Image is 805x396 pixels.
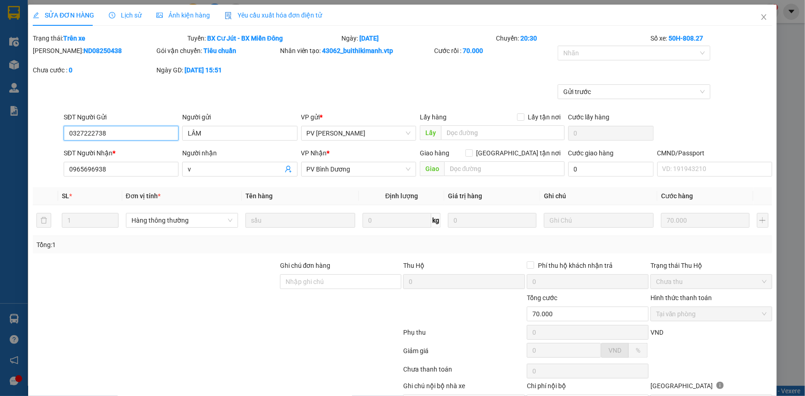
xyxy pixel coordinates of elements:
[156,12,163,18] span: picture
[36,240,311,250] div: Tổng: 1
[444,161,565,176] input: Dọc đường
[385,192,418,200] span: Định lượng
[207,35,283,42] b: BX Cư Jút - BX Miền Đông
[322,47,394,54] b: 43062_buithikimanh.vtp
[360,35,379,42] b: [DATE]
[527,381,649,395] div: Chi phí nội bộ
[403,364,526,380] div: Chưa thanh toán
[156,46,278,56] div: Gói vận chuyển:
[420,161,444,176] span: Giao
[88,41,130,48] span: 08:31:43 [DATE]
[280,262,331,269] label: Ghi chú đơn hàng
[403,262,424,269] span: Thu Hộ
[657,148,772,158] div: CMND/Passport
[9,64,19,77] span: Nơi gửi:
[757,213,769,228] button: plus
[751,5,777,30] button: Close
[33,46,155,56] div: [PERSON_NAME]:
[245,192,273,200] span: Tên hàng
[64,112,179,122] div: SĐT Người Gửi
[608,347,621,354] span: VND
[448,192,482,200] span: Giá trị hàng
[307,162,411,176] span: PV Bình Dương
[661,192,693,200] span: Cước hàng
[156,12,210,19] span: Ảnh kiện hàng
[203,47,236,54] b: Tiêu chuẩn
[280,274,402,289] input: Ghi chú đơn hàng
[225,12,232,19] img: icon
[280,46,433,56] div: Nhân viên tạo:
[285,165,292,173] span: user-add
[463,47,483,54] b: 70.000
[441,125,565,140] input: Dọc đường
[668,35,703,42] b: 50H-808.27
[109,12,115,18] span: clock-circle
[185,66,222,74] b: [DATE] 15:51
[33,65,155,75] div: Chưa cước :
[225,12,322,19] span: Yêu cầu xuất hóa đơn điện tử
[156,65,278,75] div: Ngày GD:
[71,64,85,77] span: Nơi nhận:
[9,21,21,44] img: logo
[650,33,773,43] div: Số xe:
[83,47,122,54] b: ND08250438
[32,33,186,43] div: Trạng thái:
[69,66,72,74] b: 0
[563,85,705,99] span: Gửi trước
[473,148,565,158] span: [GEOGRAPHIC_DATA] tận nơi
[36,213,51,228] button: delete
[431,213,441,228] span: kg
[182,148,297,158] div: Người nhận
[301,112,416,122] div: VP gửi
[341,33,495,43] div: Ngày:
[448,213,537,228] input: 0
[62,192,69,200] span: SL
[109,12,142,19] span: Lịch sử
[544,213,654,228] input: Ghi Chú
[420,149,449,157] span: Giao hàng
[434,46,556,56] div: Cước rồi :
[33,12,39,18] span: edit
[656,275,767,289] span: Chưa thu
[636,347,640,354] span: %
[64,148,179,158] div: SĐT Người Nhận
[495,33,650,43] div: Chuyến:
[716,382,724,389] span: info-circle
[420,113,447,121] span: Lấy hàng
[93,65,128,75] span: PV [PERSON_NAME]
[403,327,526,343] div: Phụ thu
[534,260,616,271] span: Phí thu hộ khách nhận trả
[568,126,654,141] input: Cước lấy hàng
[568,162,654,177] input: Cước giao hàng
[650,294,712,301] label: Hình thức thanh toán
[245,213,355,228] input: VD: Bàn, Ghế
[650,329,663,336] span: VND
[24,15,75,49] strong: CÔNG TY TNHH [GEOGRAPHIC_DATA] 214 QL13 - P.26 - Q.BÌNH THẠNH - TP HCM 1900888606
[656,307,767,321] span: Tại văn phòng
[520,35,537,42] b: 20:30
[568,113,610,121] label: Cước lấy hàng
[540,187,657,205] th: Ghi chú
[182,112,297,122] div: Người gửi
[661,213,750,228] input: 0
[403,381,525,395] div: Ghi chú nội bộ nhà xe
[650,260,772,271] div: Trạng thái Thu Hộ
[93,35,130,41] span: BD08250257
[403,346,526,362] div: Giảm giá
[63,35,85,42] b: Trên xe
[420,125,441,140] span: Lấy
[525,112,565,122] span: Lấy tận nơi
[527,294,557,301] span: Tổng cước
[186,33,341,43] div: Tuyến:
[131,213,233,227] span: Hàng thông thường
[126,192,161,200] span: Đơn vị tính
[307,126,411,140] span: PV Nam Đong
[33,12,94,19] span: SỬA ĐƠN HÀNG
[760,13,768,21] span: close
[301,149,327,157] span: VP Nhận
[650,381,772,395] div: [GEOGRAPHIC_DATA]
[32,55,107,62] strong: BIÊN NHẬN GỬI HÀNG HOÁ
[568,149,614,157] label: Cước giao hàng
